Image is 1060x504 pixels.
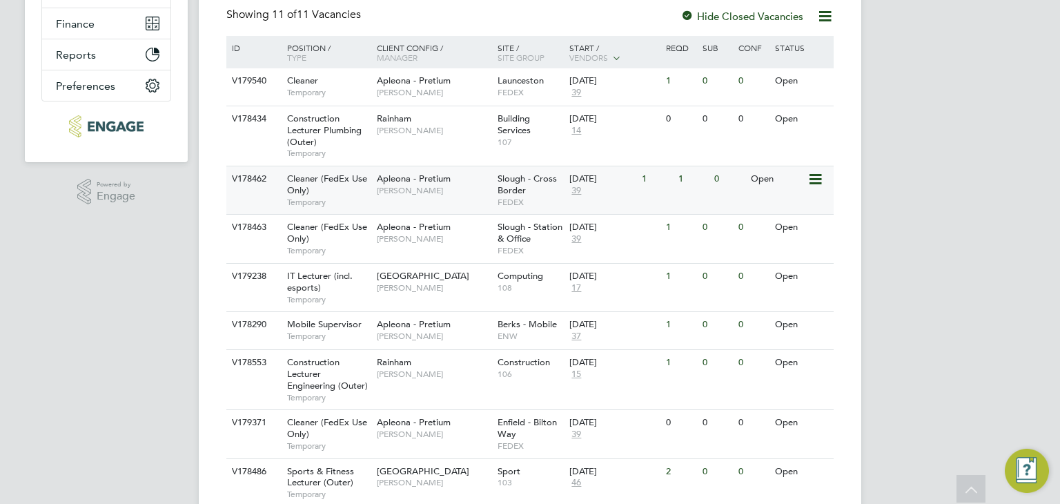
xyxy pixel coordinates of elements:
[287,245,370,256] span: Temporary
[498,282,563,293] span: 108
[699,106,735,132] div: 0
[498,440,563,452] span: FEDEX
[735,68,771,94] div: 0
[272,8,297,21] span: 11 of
[772,312,832,338] div: Open
[662,459,698,485] div: 2
[287,87,370,98] span: Temporary
[42,8,170,39] button: Finance
[662,215,698,240] div: 1
[498,197,563,208] span: FEDEX
[772,350,832,376] div: Open
[662,410,698,436] div: 0
[662,312,698,338] div: 1
[228,215,277,240] div: V178463
[56,17,95,30] span: Finance
[772,36,832,59] div: Status
[735,215,771,240] div: 0
[638,166,674,192] div: 1
[287,75,318,86] span: Cleaner
[498,331,563,342] span: ENW
[287,270,353,293] span: IT Lecturer (incl. esports)
[772,68,832,94] div: Open
[287,440,370,452] span: Temporary
[498,245,563,256] span: FEDEX
[569,125,583,137] span: 14
[377,52,418,63] span: Manager
[569,319,659,331] div: [DATE]
[772,459,832,485] div: Open
[287,416,367,440] span: Cleaner (FedEx Use Only)
[699,410,735,436] div: 0
[42,70,170,101] button: Preferences
[498,137,563,148] span: 107
[228,350,277,376] div: V178553
[377,113,411,124] span: Rainham
[287,197,370,208] span: Temporary
[566,36,662,70] div: Start /
[377,318,451,330] span: Apleona - Pretium
[662,36,698,59] div: Reqd
[498,52,544,63] span: Site Group
[41,115,171,137] a: Go to home page
[569,271,659,282] div: [DATE]
[228,312,277,338] div: V178290
[569,233,583,245] span: 39
[569,75,659,87] div: [DATE]
[377,282,491,293] span: [PERSON_NAME]
[277,36,373,69] div: Position /
[772,410,832,436] div: Open
[77,179,136,205] a: Powered byEngage
[377,87,491,98] span: [PERSON_NAME]
[377,185,491,196] span: [PERSON_NAME]
[377,331,491,342] span: [PERSON_NAME]
[699,36,735,59] div: Sub
[287,148,370,159] span: Temporary
[287,356,368,391] span: Construction Lecturer Engineering (Outer)
[498,221,562,244] span: Slough - Station & Office
[735,106,771,132] div: 0
[228,68,277,94] div: V179540
[498,270,543,282] span: Computing
[699,264,735,289] div: 0
[772,215,832,240] div: Open
[287,331,370,342] span: Temporary
[498,113,531,136] span: Building Services
[735,410,771,436] div: 0
[569,369,583,380] span: 15
[680,10,803,23] label: Hide Closed Vacancies
[287,489,370,500] span: Temporary
[711,166,747,192] div: 0
[42,39,170,70] button: Reports
[498,87,563,98] span: FEDEX
[569,429,583,440] span: 39
[373,36,494,69] div: Client Config /
[675,166,711,192] div: 1
[377,125,491,136] span: [PERSON_NAME]
[569,417,659,429] div: [DATE]
[569,477,583,489] span: 46
[287,113,362,148] span: Construction Lecturer Plumbing (Outer)
[69,115,143,137] img: conceptresources-logo-retina.png
[377,356,411,368] span: Rainham
[97,191,135,202] span: Engage
[1005,449,1049,493] button: Engage Resource Center
[699,215,735,240] div: 0
[747,166,807,192] div: Open
[228,459,277,485] div: V178486
[377,477,491,488] span: [PERSON_NAME]
[226,8,364,22] div: Showing
[287,465,354,489] span: Sports & Fitness Lecturer (Outer)
[498,477,563,488] span: 103
[377,416,451,428] span: Apleona - Pretium
[272,8,361,21] span: 11 Vacancies
[735,350,771,376] div: 0
[494,36,567,69] div: Site /
[287,173,367,196] span: Cleaner (FedEx Use Only)
[228,166,277,192] div: V178462
[699,459,735,485] div: 0
[287,221,367,244] span: Cleaner (FedEx Use Only)
[662,106,698,132] div: 0
[699,350,735,376] div: 0
[56,79,115,93] span: Preferences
